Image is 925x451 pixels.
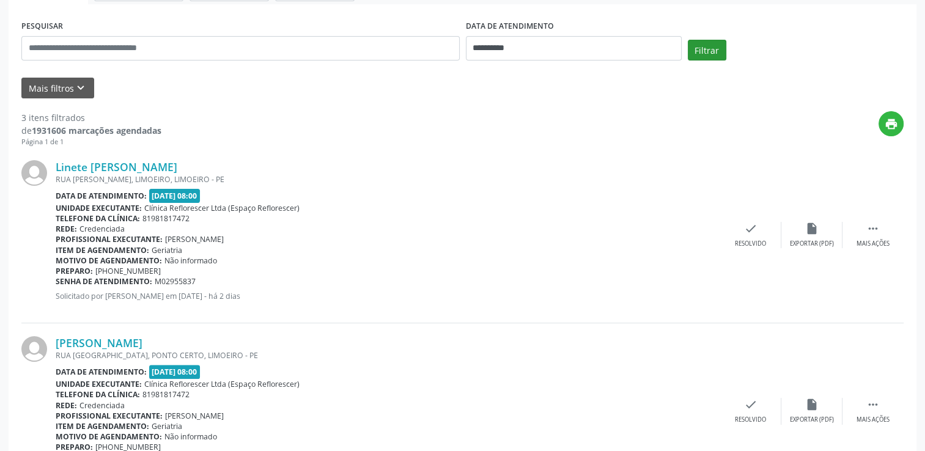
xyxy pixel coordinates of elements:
b: Telefone da clínica: [56,389,140,400]
b: Unidade executante: [56,203,142,213]
div: Mais ações [857,416,890,424]
div: RUA [GEOGRAPHIC_DATA], PONTO CERTO, LIMOEIRO - PE [56,350,720,361]
label: PESQUISAR [21,17,63,36]
span: [PERSON_NAME] [165,411,224,421]
b: Motivo de agendamento: [56,255,162,266]
div: RUA [PERSON_NAME], LIMOEIRO, LIMOEIRO - PE [56,174,720,185]
b: Profissional executante: [56,411,163,421]
span: Clínica Reflorescer Ltda (Espaço Reflorescer) [144,379,300,389]
i: insert_drive_file [805,222,819,235]
b: Rede: [56,400,77,411]
span: Credenciada [79,224,125,234]
i:  [866,222,880,235]
label: DATA DE ATENDIMENTO [466,17,554,36]
div: de [21,124,161,137]
i: insert_drive_file [805,398,819,411]
div: Exportar (PDF) [790,416,834,424]
b: Unidade executante: [56,379,142,389]
i: keyboard_arrow_down [74,81,87,95]
i: check [744,222,757,235]
b: Rede: [56,224,77,234]
span: Geriatria [152,245,182,255]
b: Profissional executante: [56,234,163,244]
span: [DATE] 08:00 [149,189,201,203]
div: Resolvido [735,416,766,424]
button: Filtrar [688,40,726,61]
i: print [885,117,898,131]
button: print [879,111,904,136]
b: Motivo de agendamento: [56,431,162,442]
b: Senha de atendimento: [56,276,152,287]
button: Mais filtroskeyboard_arrow_down [21,78,94,99]
img: img [21,336,47,362]
span: 81981817472 [142,213,190,224]
b: Telefone da clínica: [56,213,140,224]
span: Não informado [164,431,217,442]
span: Credenciada [79,400,125,411]
b: Item de agendamento: [56,421,149,431]
p: Solicitado por [PERSON_NAME] em [DATE] - há 2 dias [56,291,720,301]
span: Geriatria [152,421,182,431]
span: Não informado [164,255,217,266]
a: [PERSON_NAME] [56,336,142,350]
div: Mais ações [857,240,890,248]
span: M02955837 [155,276,196,287]
span: [DATE] 08:00 [149,365,201,379]
div: 3 itens filtrados [21,111,161,124]
div: Resolvido [735,240,766,248]
a: Linete [PERSON_NAME] [56,160,177,174]
i: check [744,398,757,411]
span: Clínica Reflorescer Ltda (Espaço Reflorescer) [144,203,300,213]
strong: 1931606 marcações agendadas [32,125,161,136]
div: Exportar (PDF) [790,240,834,248]
span: [PERSON_NAME] [165,234,224,244]
b: Data de atendimento: [56,191,147,201]
b: Data de atendimento: [56,367,147,377]
span: [PHONE_NUMBER] [95,266,161,276]
b: Preparo: [56,266,93,276]
span: 81981817472 [142,389,190,400]
i:  [866,398,880,411]
div: Página 1 de 1 [21,137,161,147]
img: img [21,160,47,186]
b: Item de agendamento: [56,245,149,255]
